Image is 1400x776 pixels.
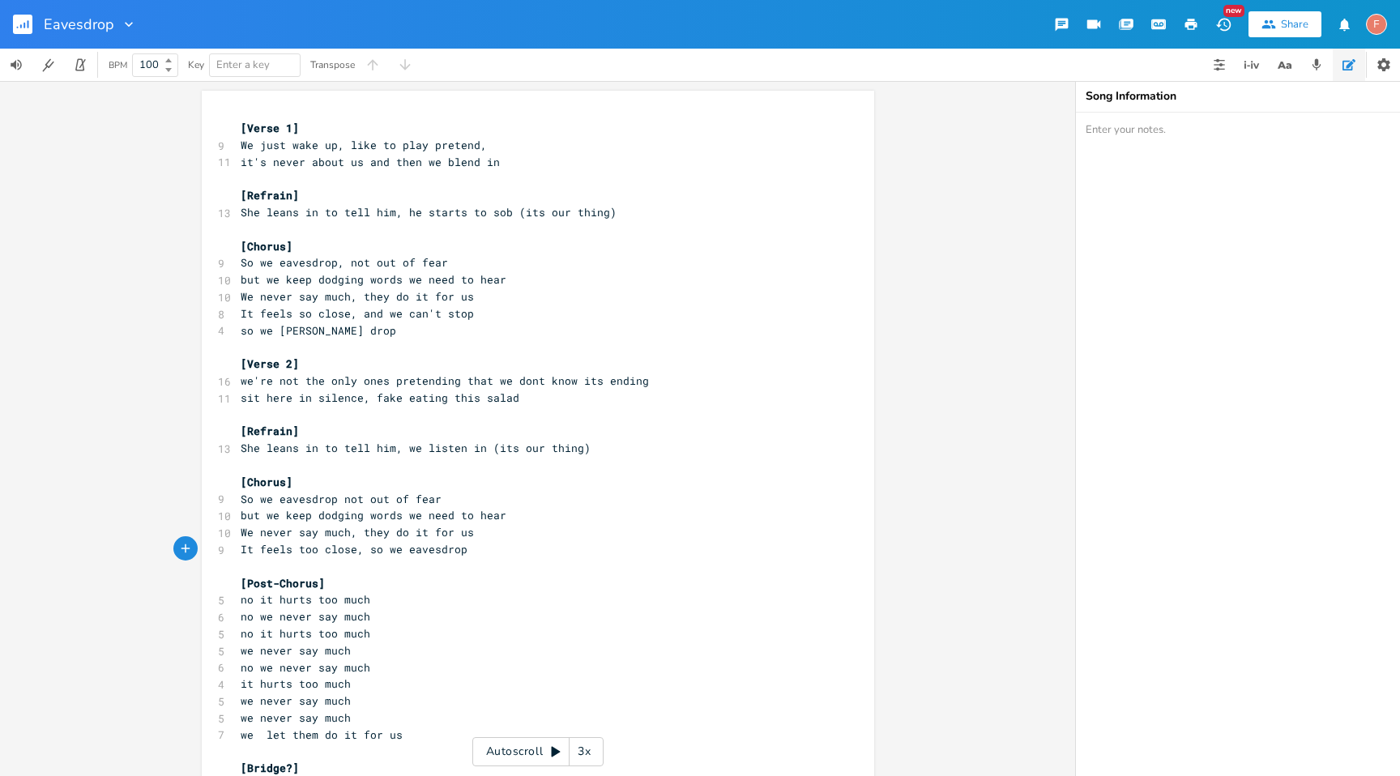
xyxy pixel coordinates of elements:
span: so we [PERSON_NAME] drop [241,323,396,338]
span: We never say much, they do it for us [241,289,474,304]
span: no it hurts too much [241,626,370,641]
span: So we eavesdrop, not out of fear [241,255,448,270]
div: Transpose [310,60,355,70]
span: sit here in silence, fake eating this salad [241,390,519,405]
span: [Chorus] [241,475,292,489]
div: Share [1281,17,1308,32]
span: but we keep dodging words we need to hear [241,508,506,522]
span: we're not the only ones pretending that we dont know its ending [241,373,649,388]
span: It feels so close, and we can't stop [241,306,474,321]
span: it hurts too much [241,676,351,691]
span: but we keep dodging words we need to hear [241,272,506,287]
span: Enter a key [216,58,270,72]
div: Autoscroll [472,737,604,766]
span: We just wake up, like to play pretend, [241,138,487,152]
div: fuzzyip [1366,14,1387,35]
span: no it hurts too much [241,592,370,607]
div: Key [188,60,204,70]
span: we never say much [241,710,351,725]
span: it's never about us and then we blend in [241,155,500,169]
span: [Chorus] [241,239,292,254]
span: [Bridge?] [241,761,299,775]
div: New [1223,5,1244,17]
span: We never say much, they do it for us [241,525,474,539]
div: 3x [570,737,599,766]
span: So we eavesdrop not out of fear [241,492,442,506]
span: She leans in to tell him, he starts to sob (its our thing) [241,205,617,220]
span: It feels too close, so we eavesdrop [241,542,467,556]
button: New [1207,10,1240,39]
span: [Post-Chorus] [241,576,325,591]
span: She leans in to tell him, we listen in (its our thing) [241,441,591,455]
button: F [1366,6,1387,43]
span: no we never say much [241,660,370,675]
span: [Verse 2] [241,356,299,371]
span: [Verse 1] [241,121,299,135]
div: Song Information [1086,91,1390,102]
span: [Refrain] [241,424,299,438]
span: we never say much [241,693,351,708]
span: we never say much [241,643,351,658]
span: [Refrain] [241,188,299,203]
button: Share [1248,11,1321,37]
span: no we never say much [241,609,370,624]
span: Eavesdrop [44,17,114,32]
span: we let them do it for us [241,727,403,742]
div: BPM [109,61,127,70]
